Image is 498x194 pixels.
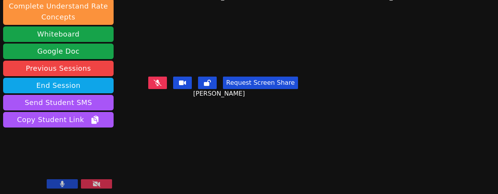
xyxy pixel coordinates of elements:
[3,26,114,42] button: Whiteboard
[193,89,247,98] span: [PERSON_NAME]
[223,77,298,89] button: Request Screen Share
[3,112,114,128] button: Copy Student Link
[3,61,114,76] a: Previous Sessions
[3,44,114,59] a: Google Doc
[3,78,114,93] button: End Session
[3,95,114,110] button: Send Student SMS
[17,114,100,125] span: Copy Student Link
